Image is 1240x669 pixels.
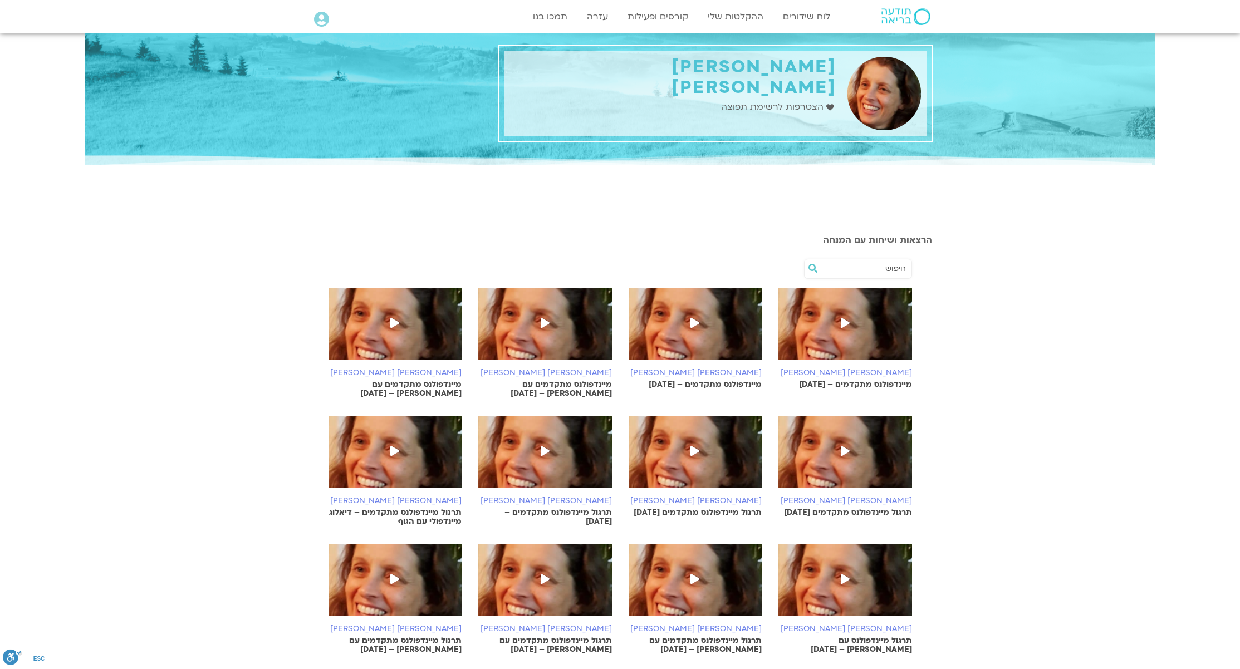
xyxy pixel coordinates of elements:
p: מיינדפולנס מתקדמים עם [PERSON_NAME] – [DATE] [478,380,612,398]
p: מיינדפולנס מתקדמים עם [PERSON_NAME] – [DATE] [329,380,462,398]
a: [PERSON_NAME] [PERSON_NAME] תרגול מיינדפולנס מתקדמים [DATE] [629,416,762,517]
h6: [PERSON_NAME] [PERSON_NAME] [478,368,612,377]
a: [PERSON_NAME] [PERSON_NAME] תרגול מיינדפולנס מתקדמים [DATE] [778,416,912,517]
a: [PERSON_NAME] [PERSON_NAME] תרגול מיינדפולנס מתקדמים עם [PERSON_NAME] – [DATE] [329,544,462,654]
a: [PERSON_NAME] [PERSON_NAME] תרגול מיינדפולנס מתקדמים – דיאלוג מיינדפולי עם הגוף [329,416,462,526]
h3: הרצאות ושיחות עם המנחה [308,235,932,245]
h1: [PERSON_NAME] [PERSON_NAME] [510,57,836,98]
p: תרגול מיינדפולנס מתקדמים עם [PERSON_NAME] – [DATE] [629,636,762,654]
a: הצטרפות לרשימת תפוצה [721,100,836,115]
img: %D7%A1%D7%99%D7%92%D7%9C-%D7%91%D7%99%D7%A8%D7%9F-%D7%90%D7%91%D7%95%D7%97%D7%A6%D7%99%D7%A8%D7%9... [778,416,912,499]
img: %D7%A1%D7%99%D7%92%D7%9C-%D7%91%D7%99%D7%A8%D7%9F-%D7%90%D7%91%D7%95%D7%97%D7%A6%D7%99%D7%A8%D7%9... [329,288,462,371]
h6: [PERSON_NAME] [PERSON_NAME] [478,496,612,505]
input: חיפוש [821,259,906,278]
h6: [PERSON_NAME] [PERSON_NAME] [629,368,762,377]
a: תמכו בנו [527,6,573,27]
img: %D7%A1%D7%99%D7%92%D7%9C-%D7%91%D7%99%D7%A8%D7%9F-%D7%90%D7%91%D7%95%D7%97%D7%A6%D7%99%D7%A8%D7%9... [478,416,612,499]
a: ההקלטות שלי [702,6,769,27]
a: לוח שידורים [777,6,836,27]
img: %D7%A1%D7%99%D7%92%D7%9C-%D7%91%D7%99%D7%A8%D7%9F-%D7%90%D7%91%D7%95%D7%97%D7%A6%D7%99%D7%A8%D7%9... [778,544,912,627]
h6: [PERSON_NAME] [PERSON_NAME] [778,624,912,633]
h6: [PERSON_NAME] [PERSON_NAME] [478,624,612,633]
a: [PERSON_NAME] [PERSON_NAME] מיינדפולנס מתקדמים – [DATE] [629,288,762,389]
img: %D7%A1%D7%99%D7%92%D7%9C-%D7%91%D7%99%D7%A8%D7%9F-%D7%90%D7%91%D7%95%D7%97%D7%A6%D7%99%D7%A8%D7%9... [778,288,912,371]
h6: [PERSON_NAME] [PERSON_NAME] [778,496,912,505]
p: תרגול מיינדפולנס מתקדמים [DATE] [778,508,912,517]
img: %D7%A1%D7%99%D7%92%D7%9C-%D7%91%D7%99%D7%A8%D7%9F-%D7%90%D7%91%D7%95%D7%97%D7%A6%D7%99%D7%A8%D7%9... [629,288,762,371]
p: תרגול מיינדפולנס מתקדמים – [DATE] [478,508,612,526]
a: קורסים ופעילות [622,6,694,27]
a: עזרה [581,6,614,27]
img: %D7%A1%D7%99%D7%92%D7%9C-%D7%91%D7%99%D7%A8%D7%9F-%D7%90%D7%91%D7%95%D7%97%D7%A6%D7%99%D7%A8%D7%9... [629,544,762,627]
a: [PERSON_NAME] [PERSON_NAME] תרגול מיינדפולנס עם [PERSON_NAME] – [DATE] [778,544,912,654]
img: %D7%A1%D7%99%D7%92%D7%9C-%D7%91%D7%99%D7%A8%D7%9F-%D7%90%D7%91%D7%95%D7%97%D7%A6%D7%99%D7%A8%D7%9... [478,288,612,371]
span: הצטרפות לרשימת תפוצה [721,100,826,115]
p: מיינדפולנס מתקדמים – [DATE] [778,380,912,389]
p: תרגול מיינדפולנס מתקדמים עם [PERSON_NAME] – [DATE] [329,636,462,654]
h6: [PERSON_NAME] [PERSON_NAME] [629,624,762,633]
img: %D7%A1%D7%99%D7%92%D7%9C-%D7%91%D7%99%D7%A8%D7%9F-%D7%90%D7%91%D7%95%D7%97%D7%A6%D7%99%D7%A8%D7%9... [329,544,462,627]
a: [PERSON_NAME] [PERSON_NAME] תרגול מיינדפולנס מתקדמים – [DATE] [478,416,612,526]
img: %D7%A1%D7%99%D7%92%D7%9C-%D7%91%D7%99%D7%A8%D7%9F-%D7%90%D7%91%D7%95%D7%97%D7%A6%D7%99%D7%A8%D7%9... [629,416,762,499]
a: [PERSON_NAME] [PERSON_NAME] מיינדפולנס מתקדמים עם [PERSON_NAME] – [DATE] [329,288,462,398]
h6: [PERSON_NAME] [PERSON_NAME] [329,624,462,633]
img: %D7%A1%D7%99%D7%92%D7%9C-%D7%91%D7%99%D7%A8%D7%9F-%D7%90%D7%91%D7%95%D7%97%D7%A6%D7%99%D7%A8%D7%9... [478,544,612,627]
h6: [PERSON_NAME] [PERSON_NAME] [329,368,462,377]
p: תרגול מיינדפולנס מתקדמים – דיאלוג מיינדפולי עם הגוף [329,508,462,526]
a: [PERSON_NAME] [PERSON_NAME] תרגול מיינדפולנס מתקדמים עם [PERSON_NAME] – [DATE] [478,544,612,654]
h6: [PERSON_NAME] [PERSON_NAME] [778,368,912,377]
h6: [PERSON_NAME] [PERSON_NAME] [629,496,762,505]
a: [PERSON_NAME] [PERSON_NAME] תרגול מיינדפולנס מתקדמים עם [PERSON_NAME] – [DATE] [629,544,762,654]
img: תודעה בריאה [881,8,930,25]
a: [PERSON_NAME] [PERSON_NAME] מיינדפולנס מתקדמים – [DATE] [778,288,912,389]
p: תרגול מיינדפולנס מתקדמים עם [PERSON_NAME] – [DATE] [478,636,612,654]
p: מיינדפולנס מתקדמים – [DATE] [629,380,762,389]
p: תרגול מיינדפולנס עם [PERSON_NAME] – [DATE] [778,636,912,654]
img: %D7%A1%D7%99%D7%92%D7%9C-%D7%91%D7%99%D7%A8%D7%9F-%D7%90%D7%91%D7%95%D7%97%D7%A6%D7%99%D7%A8%D7%9... [329,416,462,499]
h6: [PERSON_NAME] [PERSON_NAME] [329,496,462,505]
p: תרגול מיינדפולנס מתקדמים [DATE] [629,508,762,517]
a: [PERSON_NAME] [PERSON_NAME] מיינדפולנס מתקדמים עם [PERSON_NAME] – [DATE] [478,288,612,398]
